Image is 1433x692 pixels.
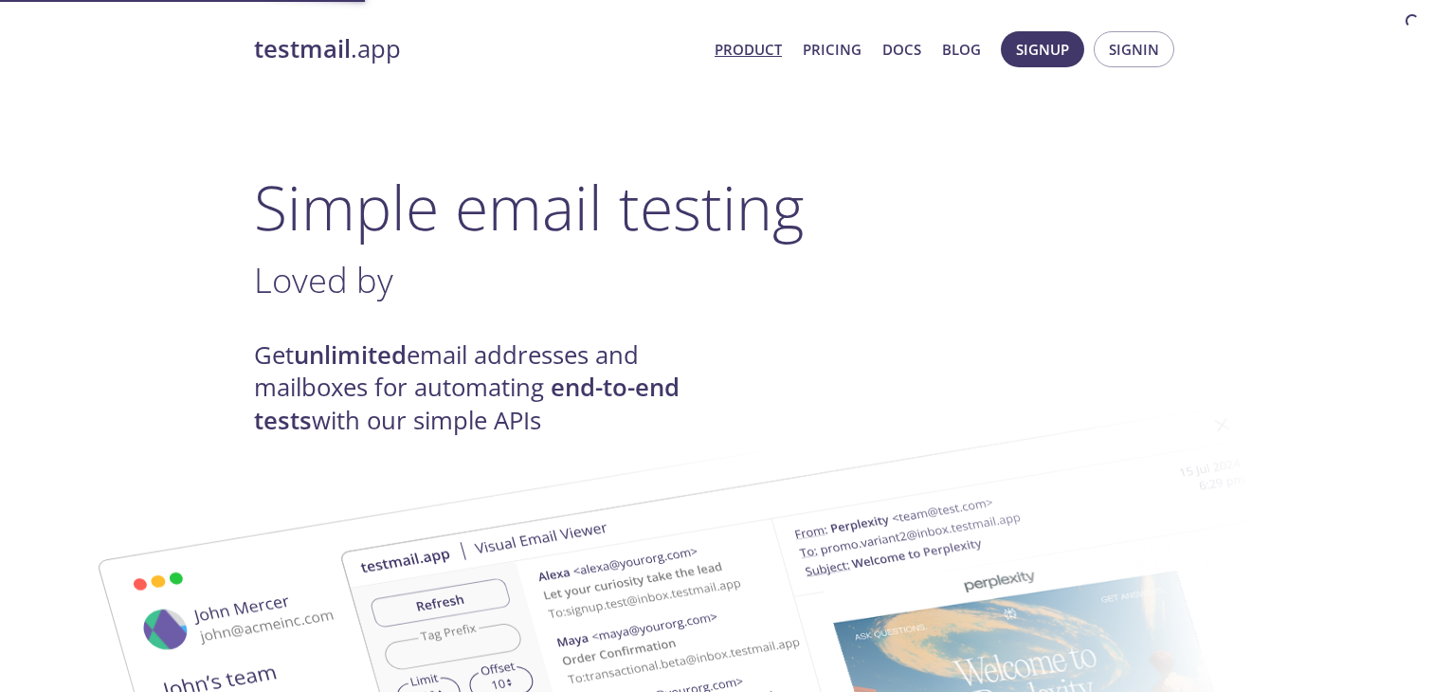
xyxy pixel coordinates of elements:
strong: testmail [254,32,351,65]
a: testmail.app [254,33,699,65]
span: Signup [1016,37,1069,62]
a: Pricing [803,37,862,62]
a: Product [715,37,782,62]
button: Signup [1001,31,1084,67]
a: Blog [942,37,981,62]
strong: end-to-end tests [254,371,680,436]
h4: Get email addresses and mailboxes for automating with our simple APIs [254,339,716,437]
span: Loved by [254,256,393,303]
a: Docs [882,37,921,62]
span: Signin [1109,37,1159,62]
h1: Simple email testing [254,171,1179,244]
strong: unlimited [294,338,407,372]
button: Signin [1094,31,1174,67]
